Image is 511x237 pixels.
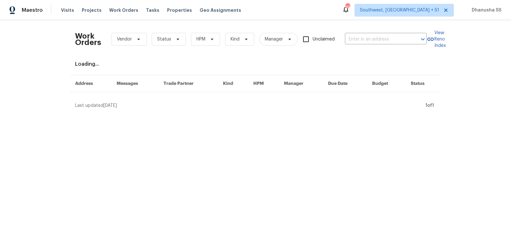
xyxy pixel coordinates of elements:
th: Address [70,75,111,92]
th: Budget [367,75,406,92]
h2: Work Orders [75,33,101,46]
span: Dhanusha SS [469,7,501,13]
span: Manager [265,36,283,42]
span: Unclaimed [313,36,335,43]
span: Vendor [117,36,132,42]
th: HPM [248,75,279,92]
th: Status [406,75,441,92]
input: Enter in an address [345,34,409,44]
div: 642 [345,4,350,10]
span: Visits [61,7,74,13]
th: Kind [218,75,248,92]
div: 1 of 1 [425,102,434,109]
span: HPM [196,36,205,42]
span: Maestro [22,7,43,13]
span: Southwest, [GEOGRAPHIC_DATA] + 51 [360,7,439,13]
th: Messages [111,75,158,92]
span: [DATE] [103,103,117,108]
span: Work Orders [109,7,138,13]
span: Geo Assignments [200,7,241,13]
button: Open [418,35,427,44]
th: Manager [279,75,323,92]
span: Status [157,36,171,42]
th: Due Date [323,75,367,92]
span: Properties [167,7,192,13]
span: Projects [82,7,102,13]
span: Tasks [146,8,159,12]
th: Trade Partner [158,75,218,92]
div: Loading... [75,61,436,67]
span: Kind [231,36,240,42]
div: Last updated [75,102,423,109]
a: View Reno Index [427,30,446,49]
